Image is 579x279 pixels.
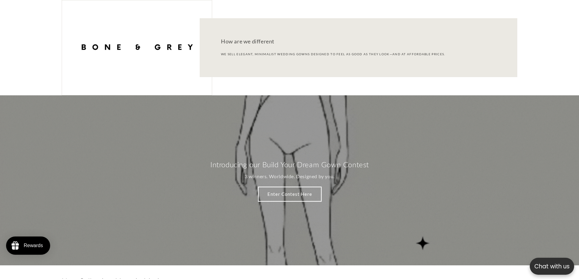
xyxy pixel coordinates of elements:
h2: Introducing our Build Your Dream Gown Contest [210,160,369,169]
div: Rewards [24,243,43,248]
button: Open chatbox [530,258,574,275]
a: Enter Contest Here [258,187,321,201]
p: Chat with us [530,262,574,271]
img: Bone and Grey Bridal Logo [62,0,212,95]
p: How are we different [221,36,274,46]
p: We sell elegant, minimalist wedding gowns designed to feel as good as they look—and at affordable... [221,52,445,56]
p: 3 winners. Worldwide. Designed by you. [210,172,369,181]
